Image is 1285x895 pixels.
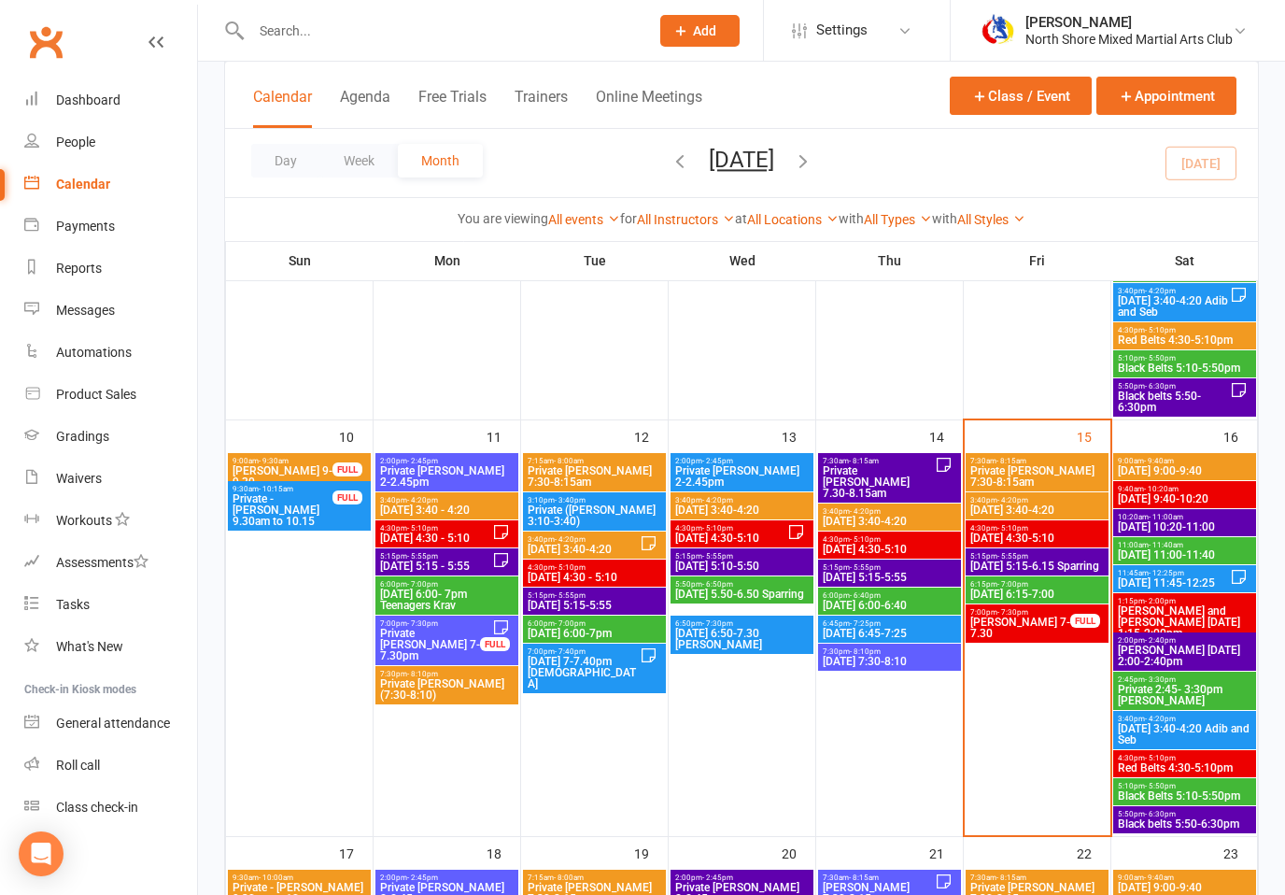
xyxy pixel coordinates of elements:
[379,874,515,882] span: 2:00pm
[1145,382,1176,391] span: - 6:30pm
[259,874,293,882] span: - 10:00am
[1223,837,1257,868] div: 23
[1117,874,1252,882] span: 9:00am
[379,670,515,678] span: 7:30pm
[1117,354,1252,362] span: 5:10pm
[822,457,935,465] span: 7:30am
[1117,362,1252,374] span: Black Belts 5:10-5:50pm
[969,608,1071,617] span: 7:00pm
[997,608,1028,617] span: - 7:30pm
[1117,605,1252,639] span: [PERSON_NAME] and [PERSON_NAME] [DATE] 1:15-2:00pm
[1117,334,1252,346] span: Red Belts 4:30-5:10pm
[674,552,810,561] span: 5:15pm
[407,670,438,678] span: - 8:10pm
[24,626,197,668] a: What's New
[1117,457,1252,465] span: 9:00am
[24,584,197,626] a: Tasks
[24,163,197,206] a: Calendar
[527,628,662,639] span: [DATE] 6:00-7pm
[850,619,881,628] span: - 7:25pm
[1117,754,1252,762] span: 4:30pm
[660,15,740,47] button: Add
[822,516,957,527] span: [DATE] 3:40-4:20
[527,457,662,465] span: 7:15am
[997,580,1028,589] span: - 7:00pm
[24,248,197,290] a: Reports
[407,496,438,504] span: - 4:20pm
[674,465,810,488] span: Private [PERSON_NAME] 2-2.45pm
[374,241,521,280] th: Mon
[1117,287,1230,295] span: 3:40pm
[527,535,640,544] span: 3:40pm
[407,457,438,465] span: - 2:45pm
[527,504,662,527] span: Private ([PERSON_NAME] 3:10-3:40)
[822,619,957,628] span: 6:45pm
[332,462,362,476] div: FULL
[554,457,584,465] span: - 8:00am
[1117,723,1252,746] span: [DATE] 3:40-4:20 Adib and Seb
[1117,493,1252,504] span: [DATE] 9:40-10:20
[702,552,733,561] span: - 5:55pm
[1117,675,1252,684] span: 2:45pm
[232,457,333,465] span: 9:00am
[56,513,112,528] div: Workouts
[487,837,520,868] div: 18
[253,88,312,128] button: Calendar
[24,745,197,787] a: Roll call
[702,580,733,589] span: - 6:50pm
[747,212,839,227] a: All Locations
[1145,287,1176,295] span: - 4:20pm
[527,591,662,600] span: 5:15pm
[822,544,957,555] span: [DATE] 4:30-5:10
[24,458,197,500] a: Waivers
[822,572,957,583] span: [DATE] 5:15-5:55
[1117,382,1230,391] span: 5:50pm
[407,619,438,628] span: - 7:30pm
[1077,837,1110,868] div: 22
[996,874,1026,882] span: - 8:15am
[24,542,197,584] a: Assessments
[259,485,293,493] span: - 10:15am
[674,457,810,465] span: 2:00pm
[56,345,132,360] div: Automations
[379,465,515,488] span: Private [PERSON_NAME] 2-2.45pm
[839,211,864,226] strong: with
[850,591,881,600] span: - 6:40pm
[932,211,957,226] strong: with
[407,552,438,561] span: - 5:55pm
[634,837,668,868] div: 19
[1117,577,1230,589] span: [DATE] 11:45-12:25
[458,211,548,226] strong: You are viewing
[332,490,362,504] div: FULL
[950,77,1092,115] button: Class / Event
[515,88,568,128] button: Trainers
[1149,513,1183,521] span: - 11:00am
[822,563,957,572] span: 5:15pm
[24,121,197,163] a: People
[1117,790,1252,802] span: Black Belts 5:10-5:50pm
[379,457,515,465] span: 2:00pm
[1117,513,1252,521] span: 10:20am
[1117,782,1252,790] span: 5:10pm
[1025,14,1233,31] div: [PERSON_NAME]
[1145,782,1176,790] span: - 5:50pm
[674,580,810,589] span: 5:50pm
[702,619,733,628] span: - 7:30pm
[1025,31,1233,48] div: North Shore Mixed Martial Arts Club
[56,758,100,773] div: Roll call
[1117,597,1252,605] span: 1:15pm
[1077,420,1110,451] div: 15
[1117,636,1252,645] span: 2:00pm
[929,420,963,451] div: 14
[320,144,398,178] button: Week
[24,332,197,374] a: Automations
[969,874,1105,882] span: 7:30am
[418,88,487,128] button: Free Trials
[674,533,787,544] span: [DATE] 4:30-5:10
[1117,810,1252,818] span: 5:50pm
[816,241,964,280] th: Thu
[979,12,1016,50] img: thumb_image1719552652.png
[969,524,1105,533] span: 4:30pm
[24,206,197,248] a: Payments
[24,703,197,745] a: General attendance kiosk mode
